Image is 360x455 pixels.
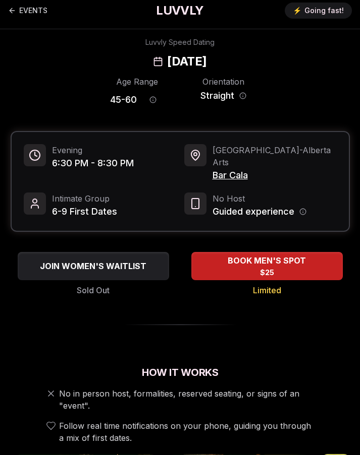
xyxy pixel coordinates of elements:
[145,37,215,47] div: Luvvly Speed Dating
[38,260,148,272] span: JOIN WOMEN'S WAITLIST
[213,168,337,182] span: Bar Cala
[213,144,337,168] span: [GEOGRAPHIC_DATA] - Alberta Arts
[142,89,164,111] button: Age range information
[167,53,207,70] h2: [DATE]
[200,89,234,103] span: Straight
[52,144,134,156] span: Evening
[213,192,306,205] span: No Host
[52,205,117,219] span: 6-9 First Dates
[8,1,47,21] a: Back to events
[110,93,137,107] span: 45 - 60
[59,420,318,444] span: Follow real time notifications on your phone, guiding you through a mix of first dates.
[110,76,164,88] div: Age Range
[52,156,134,170] span: 6:30 PM - 8:30 PM
[293,6,301,16] span: ⚡️
[299,208,306,215] button: Host information
[11,365,350,379] h2: How It Works
[52,192,117,205] span: Intimate Group
[226,254,308,267] span: BOOK MEN'S SPOT
[260,268,274,278] span: $25
[77,284,110,296] span: Sold Out
[304,6,344,16] span: Going fast!
[156,3,203,19] a: LUVVLY
[18,252,169,280] button: JOIN WOMEN'S WAITLIST - Sold Out
[253,284,281,296] span: Limited
[196,76,250,88] div: Orientation
[213,205,294,219] span: Guided experience
[239,92,246,99] button: Orientation information
[59,387,318,412] span: No in person host, formalities, reserved seating, or signs of an "event".
[191,252,343,280] button: BOOK MEN'S SPOT - Limited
